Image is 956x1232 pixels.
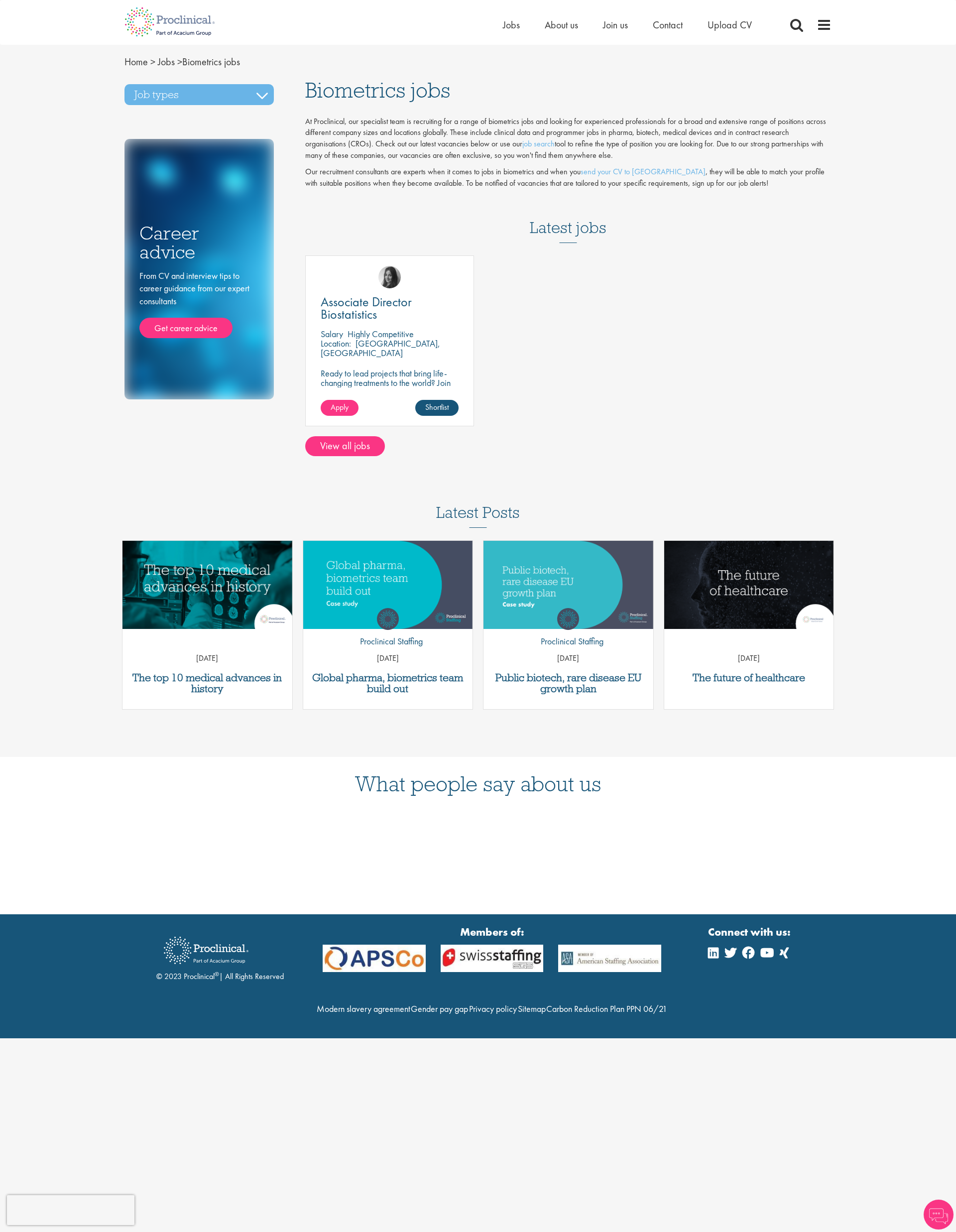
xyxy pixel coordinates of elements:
a: Link to a post [303,541,473,629]
p: Proclinical Staffing [533,635,603,648]
h3: Latest jobs [530,194,606,243]
a: Privacy policy [469,1003,517,1014]
a: Get career advice [139,318,233,339]
p: Proclinical Staffing [353,635,423,648]
p: [GEOGRAPHIC_DATA], [GEOGRAPHIC_DATA] [321,338,440,359]
a: Modern slavery agreement [317,1003,410,1014]
strong: Connect with us: [708,924,793,940]
p: Highly Competitive [348,328,414,340]
a: Carbon Reduction Plan PPN 06/21 [546,1003,667,1014]
span: > [177,55,182,68]
a: Gender pay gap [411,1003,468,1014]
img: Proclinical Recruitment [156,930,256,971]
a: Contact [653,18,683,31]
a: Upload CV [708,18,752,31]
span: > [150,55,155,68]
iframe: reCAPTCHA [7,1195,134,1225]
img: APSCo [433,945,551,972]
img: Public biotech, rare disease EU growth plan thumbnail [483,541,653,629]
a: Apply [321,400,358,416]
span: Apply [331,402,349,412]
a: send your CV to [GEOGRAPHIC_DATA] [581,166,706,177]
img: Heidi Hennigan [378,266,401,288]
a: Jobs [503,18,520,31]
a: Sitemap [518,1003,546,1014]
a: Link to a post [664,541,834,629]
span: Associate Director Biostatistics [321,293,412,323]
a: Link to a post [483,541,653,629]
div: From CV and interview tips to career guidance from our expert consultants [139,269,259,339]
h3: Latest Posts [436,504,520,528]
a: Associate Director Biostatistics [321,296,459,321]
a: About us [545,18,578,31]
img: Proclinical Staffing [557,608,579,630]
span: Location: [321,338,351,349]
a: Public biotech, rare disease EU growth plan [488,672,648,694]
p: [DATE] [122,653,292,664]
img: APSCo [551,945,669,972]
a: Proclinical Staffing Proclinical Staffing [353,608,423,653]
a: Link to a post [122,541,292,629]
strong: Members of: [323,924,661,940]
p: [DATE] [483,653,653,664]
span: Biometrics jobs [305,77,450,104]
span: Biometrics jobs [124,55,240,68]
h3: Career advice [139,224,259,262]
p: Our recruitment consultants are experts when it comes to jobs in biometrics and when you , they w... [305,166,832,189]
img: APSCo [315,945,433,972]
iframe: Customer reviews powered by Trustpilot [117,815,839,884]
p: [DATE] [664,653,834,664]
a: The future of healthcare [669,672,829,683]
p: At Proclinical, our specialist team is recruiting for a range of biometrics jobs and looking for ... [305,116,832,161]
a: breadcrumb link to Jobs [158,55,175,68]
div: © 2023 Proclinical | All Rights Reserved [156,929,284,983]
img: Chatbot [924,1200,954,1230]
img: Proclinical Staffing [377,608,399,630]
a: job search [522,138,555,149]
p: Ready to lead projects that bring life-changing treatments to the world? Join our client at the f... [321,369,459,416]
a: Global pharma, biometrics team build out [308,672,468,694]
a: breadcrumb link to Home [124,55,148,68]
a: Shortlist [415,400,459,416]
img: Future of healthcare [664,541,834,629]
sup: ® [215,970,219,978]
h3: Job types [124,84,274,105]
a: Join us [603,18,628,31]
img: Top 10 medical advances in history [122,541,292,629]
a: View all jobs [305,436,385,456]
a: Proclinical Staffing Proclinical Staffing [533,608,603,653]
p: [DATE] [303,653,473,664]
a: The top 10 medical advances in history [127,672,287,694]
span: Salary [321,328,343,340]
